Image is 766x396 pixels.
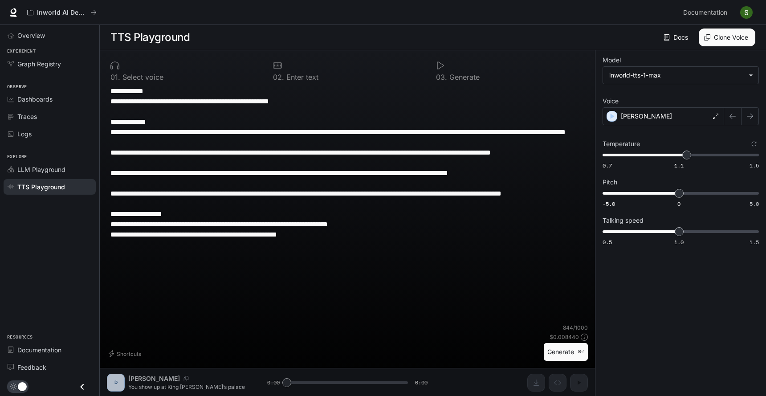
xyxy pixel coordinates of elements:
button: User avatar [737,4,755,21]
span: Dark mode toggle [18,381,27,391]
p: $ 0.008440 [550,333,579,341]
span: -5.0 [603,200,615,208]
p: Voice [603,98,619,104]
span: 0.7 [603,162,612,169]
span: Documentation [17,345,61,355]
p: Temperature [603,141,640,147]
p: ⌘⏎ [578,349,584,355]
span: Overview [17,31,45,40]
p: Inworld AI Demos [37,9,87,16]
div: inworld-tts-1-max [603,67,758,84]
button: Generate⌘⏎ [544,343,588,361]
span: Dashboards [17,94,53,104]
a: TTS Playground [4,179,96,195]
p: Model [603,57,621,63]
a: Overview [4,28,96,43]
p: 0 1 . [110,73,120,81]
p: 0 3 . [436,73,447,81]
span: TTS Playground [17,182,65,192]
a: Dashboards [4,91,96,107]
span: 1.0 [674,238,684,246]
button: Close drawer [72,378,92,396]
p: [PERSON_NAME] [621,112,672,121]
p: 844 / 1000 [563,324,588,331]
img: User avatar [740,6,753,19]
div: inworld-tts-1-max [609,71,744,80]
p: Generate [447,73,480,81]
span: Documentation [683,7,727,18]
a: Documentation [680,4,734,21]
span: 0 [677,200,680,208]
h1: TTS Playground [110,29,190,46]
p: Talking speed [603,217,644,224]
button: All workspaces [23,4,101,21]
span: LLM Playground [17,165,65,174]
a: Graph Registry [4,56,96,72]
span: 1.5 [750,162,759,169]
span: Traces [17,112,37,121]
a: Feedback [4,359,96,375]
a: Logs [4,126,96,142]
button: Reset to default [749,139,759,149]
span: Graph Registry [17,59,61,69]
span: 1.5 [750,238,759,246]
span: 5.0 [750,200,759,208]
p: Enter text [284,73,318,81]
a: LLM Playground [4,162,96,177]
span: 0.5 [603,238,612,246]
span: Logs [17,129,32,139]
span: 1.1 [674,162,684,169]
p: 0 2 . [273,73,284,81]
span: Feedback [17,363,46,372]
p: Pitch [603,179,617,185]
button: Shortcuts [107,347,145,361]
a: Documentation [4,342,96,358]
button: Clone Voice [699,29,755,46]
a: Traces [4,109,96,124]
p: Select voice [120,73,163,81]
a: Docs [662,29,692,46]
